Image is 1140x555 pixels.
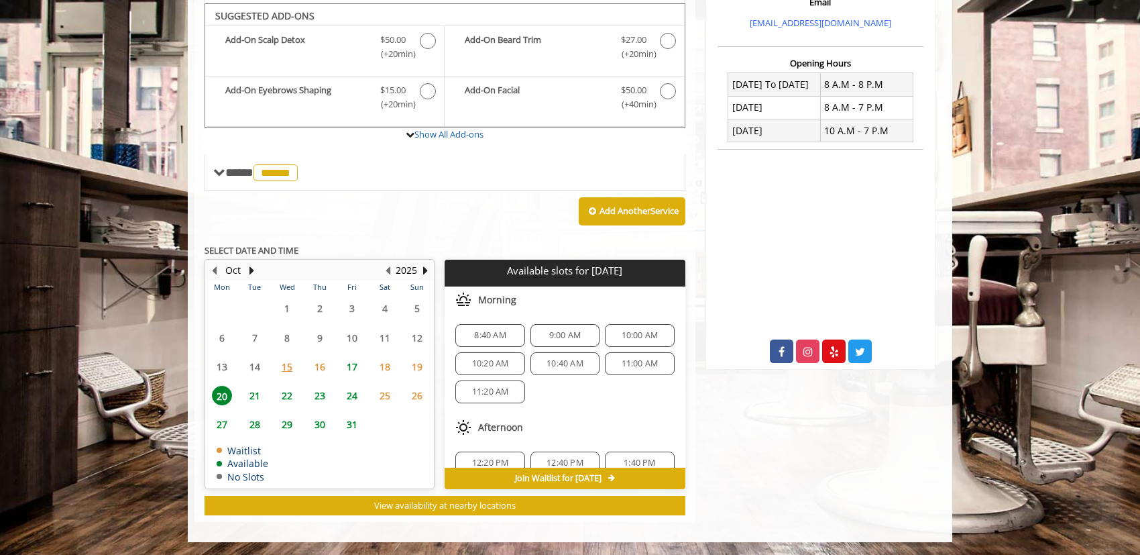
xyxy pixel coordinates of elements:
div: 1:40 PM [605,452,674,474]
td: [DATE] [728,119,821,142]
td: Select day22 [271,381,303,410]
button: Previous Year [382,263,393,278]
th: Wed [271,281,303,294]
button: 2025 [396,263,417,278]
b: Add-On Facial [465,83,607,111]
span: $27.00 [621,33,646,47]
span: (+20min ) [614,47,653,61]
div: 11:20 AM [455,381,524,403]
td: 10 A.M - 7 P.M [820,119,913,142]
p: Available slots for [DATE] [450,265,679,276]
td: Select day23 [303,381,335,410]
span: 16 [310,357,330,376]
b: Add-On Beard Trim [465,33,607,61]
td: Select day31 [336,410,368,439]
span: 12:20 PM [472,458,509,468]
span: 21 [245,386,265,405]
span: 27 [212,415,232,434]
td: Select day30 [303,410,335,439]
label: Add-On Eyebrows Shaping [212,83,437,115]
td: [DATE] To [DATE] [728,73,821,96]
span: 17 [342,357,362,376]
td: Select day21 [238,381,270,410]
td: Select day29 [271,410,303,439]
td: Select day24 [336,381,368,410]
td: Select day27 [206,410,238,439]
td: Select day19 [401,352,434,381]
div: The Made Man Senior Barber Haircut Add-onS [205,3,685,128]
img: morning slots [455,292,471,308]
div: 12:40 PM [530,452,600,474]
td: Select day15 [271,352,303,381]
button: Oct [225,263,241,278]
b: Add Another Service [600,205,679,217]
b: Add-On Scalp Detox [225,33,367,61]
div: 11:00 AM [605,352,674,375]
span: $50.00 [621,83,646,97]
div: 12:20 PM [455,452,524,474]
button: Add AnotherService [579,197,685,225]
th: Sat [368,281,400,294]
td: Select day16 [303,352,335,381]
span: 11:20 AM [472,387,509,397]
span: 31 [342,415,362,434]
td: 8 A.M - 8 P.M [820,73,913,96]
span: 23 [310,386,330,405]
span: 10:20 AM [472,358,509,369]
span: 30 [310,415,330,434]
span: 11:00 AM [622,358,659,369]
b: SELECT DATE AND TIME [205,244,298,256]
th: Thu [303,281,335,294]
td: 8 A.M - 7 P.M [820,96,913,119]
span: 12:40 PM [547,458,583,468]
span: Morning [478,295,516,305]
button: Next Year [420,263,431,278]
span: 19 [407,357,427,376]
div: 10:00 AM [605,324,674,347]
span: 18 [375,357,395,376]
td: Waitlist [217,446,268,456]
span: 22 [277,386,297,405]
div: 10:40 AM [530,352,600,375]
button: Previous Month [209,263,219,278]
td: [DATE] [728,96,821,119]
span: $15.00 [380,83,406,97]
label: Add-On Scalp Detox [212,33,437,64]
div: 8:40 AM [455,324,524,347]
span: 28 [245,415,265,434]
button: View availability at nearby locations [205,496,685,515]
span: $50.00 [380,33,406,47]
a: Show All Add-ons [414,128,483,140]
th: Fri [336,281,368,294]
div: 10:20 AM [455,352,524,375]
img: afternoon slots [455,419,471,436]
span: 1:40 PM [624,458,655,468]
th: Sun [401,281,434,294]
label: Add-On Facial [451,83,677,115]
span: 26 [407,386,427,405]
span: 9:00 AM [549,330,581,341]
td: Select day17 [336,352,368,381]
span: 8:40 AM [474,330,506,341]
span: 15 [277,357,297,376]
a: [EMAIL_ADDRESS][DOMAIN_NAME] [750,17,891,29]
span: (+20min ) [374,97,413,111]
td: Select day25 [368,381,400,410]
span: Join Waitlist for [DATE] [515,473,602,484]
span: (+20min ) [374,47,413,61]
span: View availability at nearby locations [374,499,516,511]
span: 10:00 AM [622,330,659,341]
th: Mon [206,281,238,294]
th: Tue [238,281,270,294]
button: Next Month [246,263,257,278]
h3: Opening Hours [718,58,923,68]
label: Add-On Beard Trim [451,33,677,64]
td: Select day26 [401,381,434,410]
td: Select day18 [368,352,400,381]
td: Select day20 [206,381,238,410]
span: 25 [375,386,395,405]
span: 29 [277,415,297,434]
td: Select day28 [238,410,270,439]
span: 10:40 AM [547,358,583,369]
